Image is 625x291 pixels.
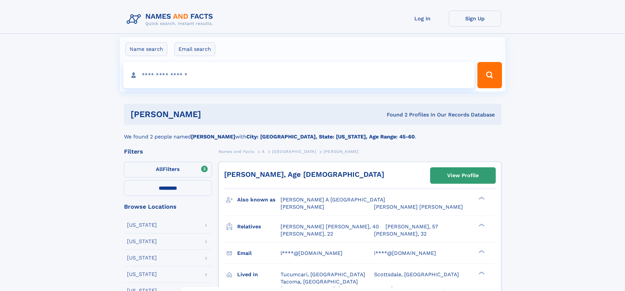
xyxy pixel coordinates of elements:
div: [US_STATE] [127,239,157,244]
span: A [262,149,265,154]
b: [PERSON_NAME] [191,134,235,140]
a: Names and Facts [219,147,255,156]
img: Logo Names and Facts [124,10,219,28]
a: [GEOGRAPHIC_DATA] [272,147,316,156]
a: [PERSON_NAME], 32 [374,230,427,238]
div: Filters [124,149,212,155]
div: ❯ [477,271,485,275]
a: [PERSON_NAME], 57 [385,223,438,230]
span: [PERSON_NAME] [PERSON_NAME] [374,204,463,210]
a: View Profile [430,168,495,183]
label: Filters [124,162,212,177]
div: [US_STATE] [127,222,157,228]
div: [US_STATE] [127,255,157,260]
h3: Email [237,248,281,259]
div: ❯ [477,249,485,254]
span: [GEOGRAPHIC_DATA] [272,149,316,154]
span: [PERSON_NAME] [281,204,324,210]
span: [PERSON_NAME] A [GEOGRAPHIC_DATA] [281,197,385,203]
a: A [262,147,265,156]
div: ❯ [477,223,485,227]
div: Browse Locations [124,204,212,210]
h1: [PERSON_NAME] [131,110,294,118]
div: Found 2 Profiles In Our Records Database [294,111,495,118]
div: We found 2 people named with . [124,125,501,141]
a: [PERSON_NAME], 22 [281,230,333,238]
button: Search Button [477,62,502,88]
a: [PERSON_NAME], Age [DEMOGRAPHIC_DATA] [224,170,384,178]
label: Name search [125,42,167,56]
div: ❯ [477,196,485,200]
div: View Profile [447,168,479,183]
span: [PERSON_NAME] [323,149,359,154]
span: Scottsdale, [GEOGRAPHIC_DATA] [374,271,459,278]
span: Tucumcari, [GEOGRAPHIC_DATA] [281,271,365,278]
b: City: [GEOGRAPHIC_DATA], State: [US_STATE], Age Range: 45-60 [246,134,415,140]
h3: Relatives [237,221,281,232]
span: Tacoma, [GEOGRAPHIC_DATA] [281,279,358,285]
label: Email search [174,42,215,56]
h3: Lived in [237,269,281,280]
a: [PERSON_NAME] [PERSON_NAME], 40 [281,223,379,230]
h3: Also known as [237,194,281,205]
a: Log In [396,10,449,27]
div: [US_STATE] [127,272,157,277]
input: search input [123,62,475,88]
a: Sign Up [449,10,501,27]
span: All [156,166,163,172]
